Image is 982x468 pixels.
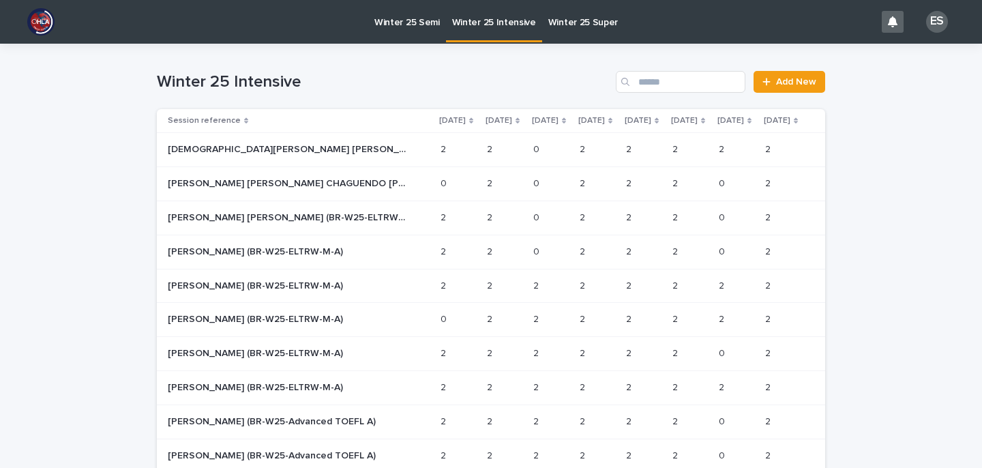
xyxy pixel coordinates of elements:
[765,278,773,292] p: 2
[672,278,681,292] p: 2
[926,11,948,33] div: ES
[487,141,495,156] p: 2
[580,379,588,394] p: 2
[533,345,541,360] p: 2
[719,209,728,224] p: 0
[580,278,588,292] p: 2
[626,175,634,190] p: 2
[626,209,634,224] p: 2
[765,379,773,394] p: 2
[441,413,449,428] p: 2
[533,141,542,156] p: 0
[533,413,541,428] p: 2
[168,175,409,190] p: Maria Isabel CHAGUENDO ALDANA (BR-W25-ELTRW-M-A)
[157,405,825,439] tr: [PERSON_NAME] (BR-W25-Advanced TOEFL A)[PERSON_NAME] (BR-W25-Advanced TOEFL A) 22 22 22 22 22 22 ...
[533,244,542,258] p: 0
[487,379,495,394] p: 2
[168,141,409,156] p: Cristiane DE MELO DANTAS DE SOUSA (BR-W25-ELTRW-M-A)
[27,8,55,35] img: aipyDjXYRKSA0uVTCYJi
[168,278,346,292] p: [PERSON_NAME] (BR-W25-ELTRW-M-A)
[578,113,605,128] p: [DATE]
[671,113,698,128] p: [DATE]
[719,311,727,325] p: 2
[487,244,495,258] p: 2
[765,413,773,428] p: 2
[533,379,541,394] p: 2
[719,379,727,394] p: 2
[533,448,541,462] p: 2
[580,141,588,156] p: 2
[765,448,773,462] p: 2
[580,209,588,224] p: 2
[168,345,346,360] p: [PERSON_NAME] (BR-W25-ELTRW-M-A)
[625,113,651,128] p: [DATE]
[157,235,825,269] tr: [PERSON_NAME] (BR-W25-ELTRW-M-A)[PERSON_NAME] (BR-W25-ELTRW-M-A) 22 22 00 22 22 22 00 22
[765,244,773,258] p: 2
[719,345,728,360] p: 0
[672,345,681,360] p: 2
[441,141,449,156] p: 2
[672,413,681,428] p: 2
[157,370,825,405] tr: [PERSON_NAME] (BR-W25-ELTRW-M-A)[PERSON_NAME] (BR-W25-ELTRW-M-A) 22 22 22 22 22 22 22 22
[754,71,825,93] a: Add New
[580,311,588,325] p: 2
[532,113,559,128] p: [DATE]
[168,413,378,428] p: Naif Duhim N BIN SAEEDAN (BR-W25-Advanced TOEFL A)
[487,448,495,462] p: 2
[626,379,634,394] p: 2
[441,175,449,190] p: 0
[157,337,825,371] tr: [PERSON_NAME] (BR-W25-ELTRW-M-A)[PERSON_NAME] (BR-W25-ELTRW-M-A) 22 22 22 22 22 22 00 22
[441,345,449,360] p: 2
[441,209,449,224] p: 2
[157,167,825,201] tr: [PERSON_NAME] [PERSON_NAME] CHAGUENDO [PERSON_NAME] (BR-W25-ELTRW-M-A)[PERSON_NAME] [PERSON_NAME]...
[168,209,409,224] p: Viviana Julieth RUBIANO SANCHEZ (BR-W25-ELTRW-M-A)
[626,448,634,462] p: 2
[626,311,634,325] p: 2
[439,113,466,128] p: [DATE]
[764,113,790,128] p: [DATE]
[580,448,588,462] p: 2
[626,244,634,258] p: 2
[486,113,512,128] p: [DATE]
[672,448,681,462] p: 2
[533,278,541,292] p: 2
[717,113,744,128] p: [DATE]
[626,141,634,156] p: 2
[616,71,745,93] div: Search
[441,244,449,258] p: 2
[719,175,728,190] p: 0
[626,413,634,428] p: 2
[487,311,495,325] p: 2
[580,345,588,360] p: 2
[157,133,825,167] tr: [DEMOGRAPHIC_DATA][PERSON_NAME] [PERSON_NAME] [PERSON_NAME] (BR-W25-ELTRW-M-A)[DEMOGRAPHIC_DATA][...
[533,311,541,325] p: 2
[533,209,542,224] p: 0
[168,379,346,394] p: Stephanie TAKAHASHI AMSTALDEM (BR-W25-ELTRW-M-A)
[626,278,634,292] p: 2
[719,413,728,428] p: 0
[672,141,681,156] p: 2
[168,244,346,258] p: Muhammad Mubashir USMAN (BR-W25-ELTRW-M-A)
[765,311,773,325] p: 2
[441,448,449,462] p: 2
[719,244,728,258] p: 0
[719,141,727,156] p: 2
[168,448,378,462] p: Mohammed Aziz M ALTURAIF (BR-W25-Advanced TOEFL A)
[672,311,681,325] p: 2
[487,209,495,224] p: 2
[672,244,681,258] p: 2
[441,278,449,292] p: 2
[672,175,681,190] p: 2
[765,141,773,156] p: 2
[765,209,773,224] p: 2
[487,413,495,428] p: 2
[487,278,495,292] p: 2
[487,175,495,190] p: 2
[168,113,241,128] p: Session reference
[672,209,681,224] p: 2
[626,345,634,360] p: 2
[533,175,542,190] p: 0
[580,413,588,428] p: 2
[580,244,588,258] p: 2
[441,379,449,394] p: 2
